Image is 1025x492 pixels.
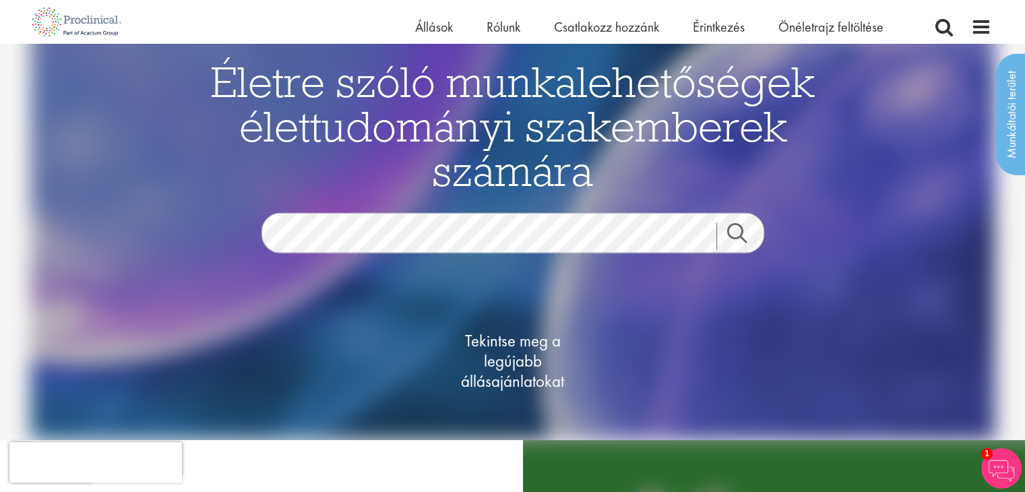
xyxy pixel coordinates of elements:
a: Rólunk [487,18,520,36]
a: Állások [415,18,453,36]
img: jelölt otthona [30,16,995,440]
a: Tekintse meg a legújabbállásajánlatokat [445,286,580,435]
img: Csevegőrobot [981,448,1022,489]
a: Álláskeresés beküldése gomb [716,222,774,249]
font: 1 [985,449,989,458]
a: Csatlakozz hozzánk [554,18,659,36]
iframe: reCAPTCHA [9,442,182,483]
a: Érintkezés [693,18,745,36]
a: Önéletrajz feltöltése [778,18,883,36]
font: állásajánlatokat [461,369,564,392]
font: Életre szóló munkalehetőségek élettudományi szakemberek számára [211,54,814,197]
font: Tekintse meg a legújabb [465,329,561,371]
